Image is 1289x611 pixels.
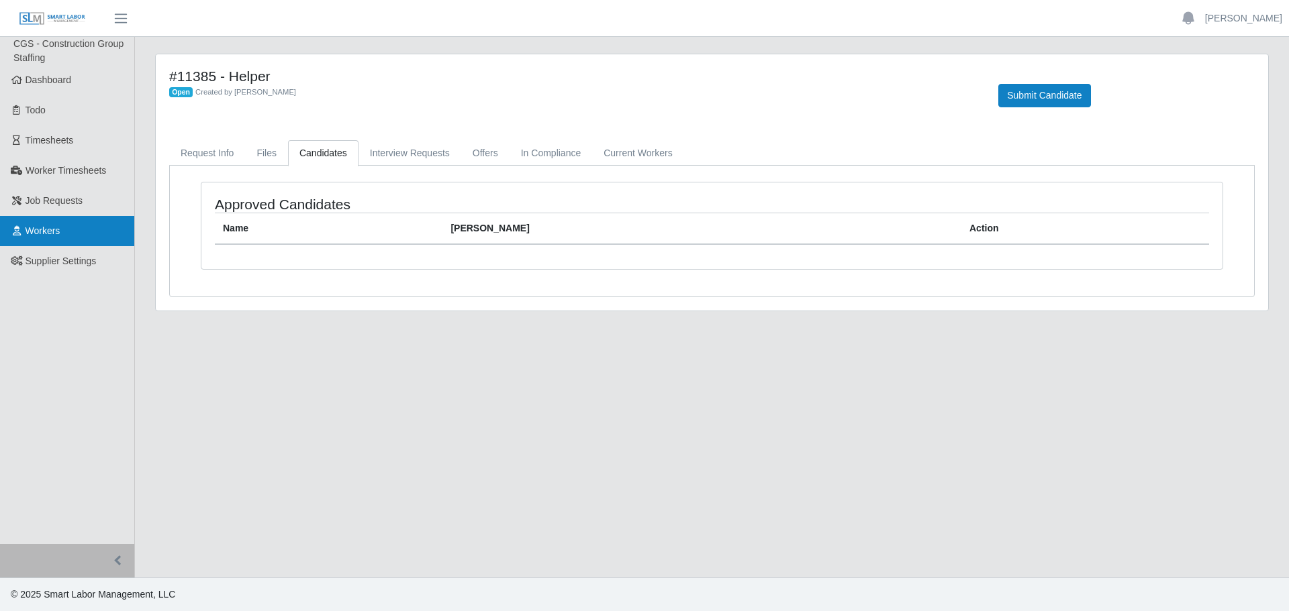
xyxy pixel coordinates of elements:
[461,140,510,166] a: Offers
[26,165,106,176] span: Worker Timesheets
[11,589,175,600] span: © 2025 Smart Labor Management, LLC
[359,140,461,166] a: Interview Requests
[215,213,442,245] th: Name
[26,195,83,206] span: Job Requests
[26,105,46,115] span: Todo
[442,213,961,245] th: [PERSON_NAME]
[13,38,124,63] span: CGS - Construction Group Staffing
[592,140,683,166] a: Current Workers
[195,88,296,96] span: Created by [PERSON_NAME]
[288,140,359,166] a: Candidates
[961,213,1209,245] th: Action
[215,196,618,213] h4: Approved Candidates
[169,140,245,166] a: Request Info
[245,140,288,166] a: Files
[510,140,593,166] a: In Compliance
[26,74,72,85] span: Dashboard
[169,87,193,98] span: Open
[19,11,86,26] img: SLM Logo
[26,256,97,266] span: Supplier Settings
[1205,11,1282,25] a: [PERSON_NAME]
[998,84,1090,107] button: Submit Candidate
[169,68,978,85] h4: #11385 - Helper
[26,135,74,146] span: Timesheets
[26,225,60,236] span: Workers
